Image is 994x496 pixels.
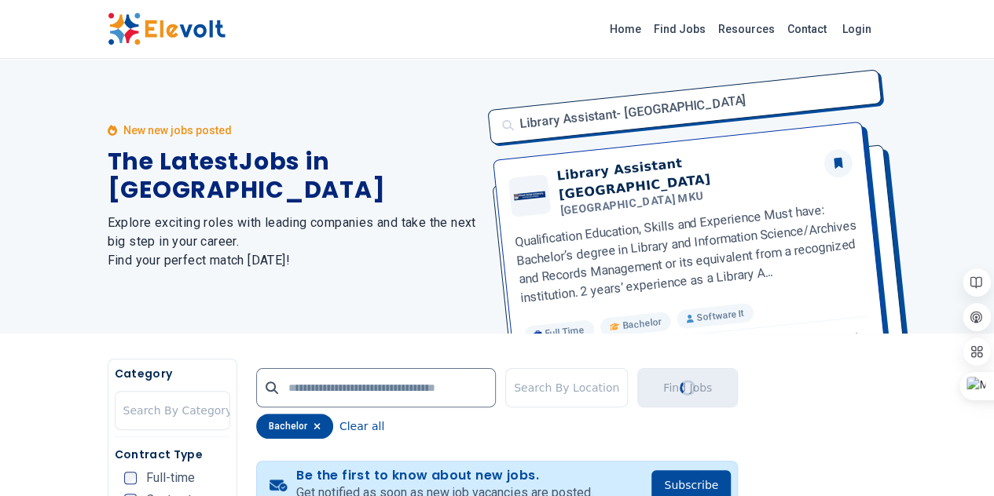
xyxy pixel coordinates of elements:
[296,468,592,483] h4: Be the first to know about new jobs.
[108,148,479,204] h1: The Latest Jobs in [GEOGRAPHIC_DATA]
[124,472,137,484] input: Full-time
[833,13,881,45] a: Login
[108,13,226,46] img: Elevolt
[712,16,781,42] a: Resources
[108,213,479,270] h2: Explore exciting roles with leading companies and take the next big step in your career. Find you...
[123,122,232,138] p: New new jobs posted
[115,366,230,381] h5: Category
[781,16,833,42] a: Contact
[115,447,230,462] h5: Contract Type
[339,414,384,439] button: Clear all
[680,380,695,396] div: Loading...
[637,368,738,407] button: Find JobsLoading...
[647,16,712,42] a: Find Jobs
[915,421,994,496] iframe: Chat Widget
[256,414,333,439] div: bachelor
[146,472,195,484] span: Full-time
[603,16,647,42] a: Home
